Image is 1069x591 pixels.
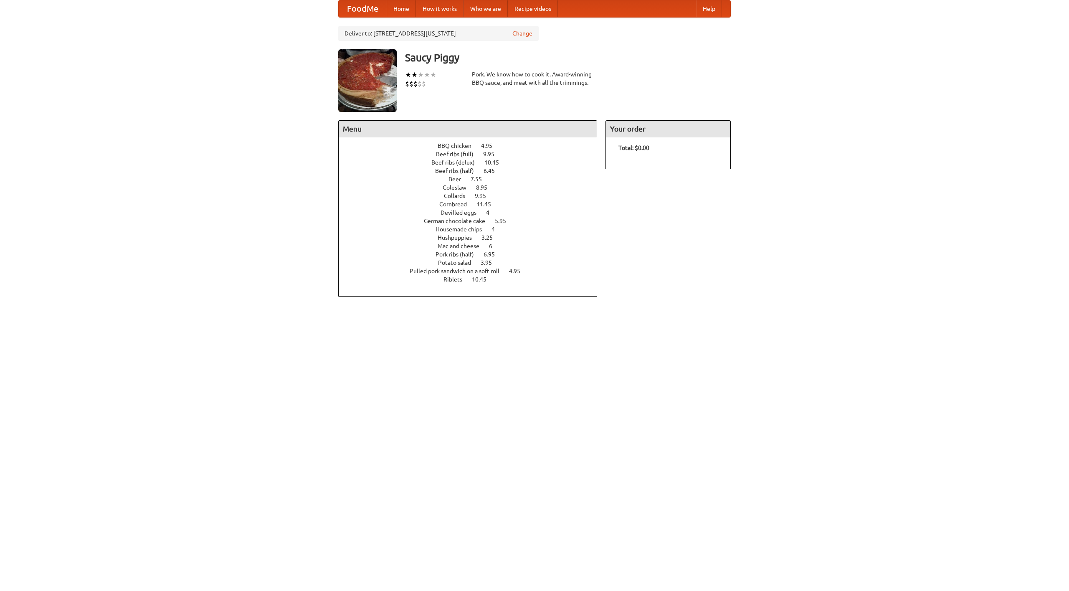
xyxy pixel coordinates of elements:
li: ★ [418,70,424,79]
span: 11.45 [476,201,499,208]
span: Beef ribs (delux) [431,159,483,166]
a: Cornbread 11.45 [439,201,507,208]
li: $ [413,79,418,89]
a: Potato salad 3.95 [438,259,507,266]
span: Beer [448,176,469,183]
img: angular.jpg [338,49,397,112]
span: Collards [444,193,474,199]
span: 4 [491,226,503,233]
h4: Menu [339,121,597,137]
span: Devilled eggs [441,209,485,216]
span: BBQ chicken [438,142,480,149]
span: 10.45 [484,159,507,166]
li: ★ [411,70,418,79]
span: 6 [489,243,501,249]
div: Deliver to: [STREET_ADDRESS][US_STATE] [338,26,539,41]
a: Hushpuppies 3.25 [438,234,508,241]
a: Recipe videos [508,0,558,17]
span: 7.55 [471,176,490,183]
a: How it works [416,0,464,17]
span: Pork ribs (half) [436,251,482,258]
a: Collards 9.95 [444,193,502,199]
a: Coleslaw 8.95 [443,184,503,191]
a: Pulled pork sandwich on a soft roll 4.95 [410,268,536,274]
span: 4.95 [509,268,529,274]
a: Beef ribs (half) 6.45 [435,167,510,174]
span: Pulled pork sandwich on a soft roll [410,268,508,274]
li: $ [409,79,413,89]
a: Beef ribs (full) 9.95 [436,151,510,157]
span: 5.95 [495,218,514,224]
span: 9.95 [475,193,494,199]
span: Beef ribs (full) [436,151,482,157]
li: $ [422,79,426,89]
h3: Saucy Piggy [405,49,731,66]
span: 6.45 [484,167,503,174]
span: 3.25 [481,234,501,241]
span: Mac and cheese [438,243,488,249]
a: Help [696,0,722,17]
a: German chocolate cake 5.95 [424,218,522,224]
a: Mac and cheese 6 [438,243,508,249]
li: $ [405,79,409,89]
span: Cornbread [439,201,475,208]
span: 4.95 [481,142,501,149]
a: Devilled eggs 4 [441,209,505,216]
a: Home [387,0,416,17]
span: Coleslaw [443,184,475,191]
a: Riblets 10.45 [443,276,502,283]
div: Pork. We know how to cook it. Award-winning BBQ sauce, and meat with all the trimmings. [472,70,597,87]
li: ★ [405,70,411,79]
li: $ [418,79,422,89]
a: Change [512,29,532,38]
a: Housemade chips 4 [436,226,510,233]
span: 10.45 [472,276,495,283]
span: 3.95 [481,259,500,266]
span: Hushpuppies [438,234,480,241]
li: ★ [424,70,430,79]
a: Beef ribs (delux) 10.45 [431,159,514,166]
span: Potato salad [438,259,479,266]
span: 9.95 [483,151,503,157]
a: BBQ chicken 4.95 [438,142,508,149]
span: 6.95 [484,251,503,258]
li: ★ [430,70,436,79]
span: 8.95 [476,184,496,191]
span: Beef ribs (half) [435,167,482,174]
a: Pork ribs (half) 6.95 [436,251,510,258]
span: 4 [486,209,498,216]
span: Housemade chips [436,226,490,233]
h4: Your order [606,121,730,137]
a: Beer 7.55 [448,176,497,183]
span: German chocolate cake [424,218,494,224]
span: Riblets [443,276,471,283]
b: Total: $0.00 [618,145,649,151]
a: Who we are [464,0,508,17]
a: FoodMe [339,0,387,17]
